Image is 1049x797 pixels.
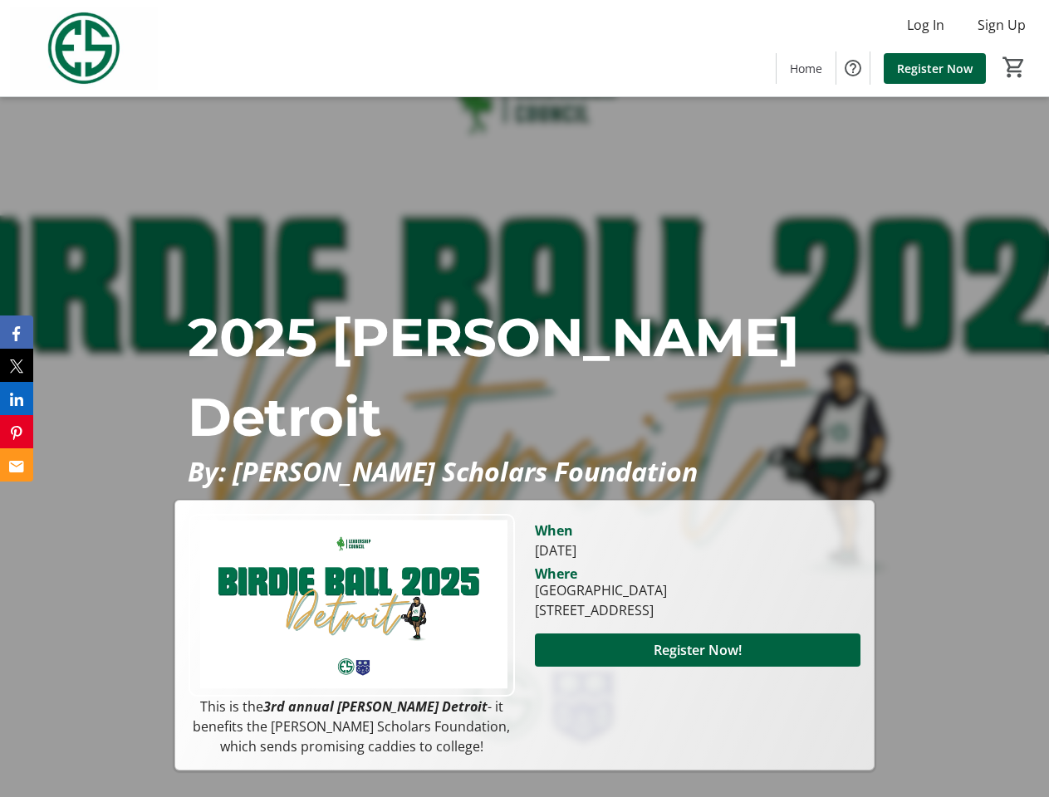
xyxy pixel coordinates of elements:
[189,697,514,756] p: This is the - it benefits the [PERSON_NAME] Scholars Foundation, which sends promising caddies to...
[188,453,698,489] em: By: [PERSON_NAME] Scholars Foundation
[654,640,742,660] span: Register Now!
[999,52,1029,82] button: Cart
[978,15,1026,35] span: Sign Up
[777,53,836,84] a: Home
[884,53,986,84] a: Register Now
[535,540,860,560] div: [DATE]
[897,60,973,77] span: Register Now
[907,15,944,35] span: Log In
[535,600,667,620] div: [STREET_ADDRESS]
[535,633,860,667] button: Register Now!
[535,567,577,580] div: Where
[836,51,870,85] button: Help
[189,514,514,697] img: Campaign CTA Media Photo
[964,12,1039,38] button: Sign Up
[263,697,488,716] em: 3rd annual [PERSON_NAME] Detroit
[790,60,822,77] span: Home
[188,297,860,457] p: 2025 [PERSON_NAME] Detroit
[894,12,958,38] button: Log In
[535,580,667,600] div: [GEOGRAPHIC_DATA]
[535,521,573,540] div: When
[10,7,158,90] img: Evans Scholars Foundation's Logo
